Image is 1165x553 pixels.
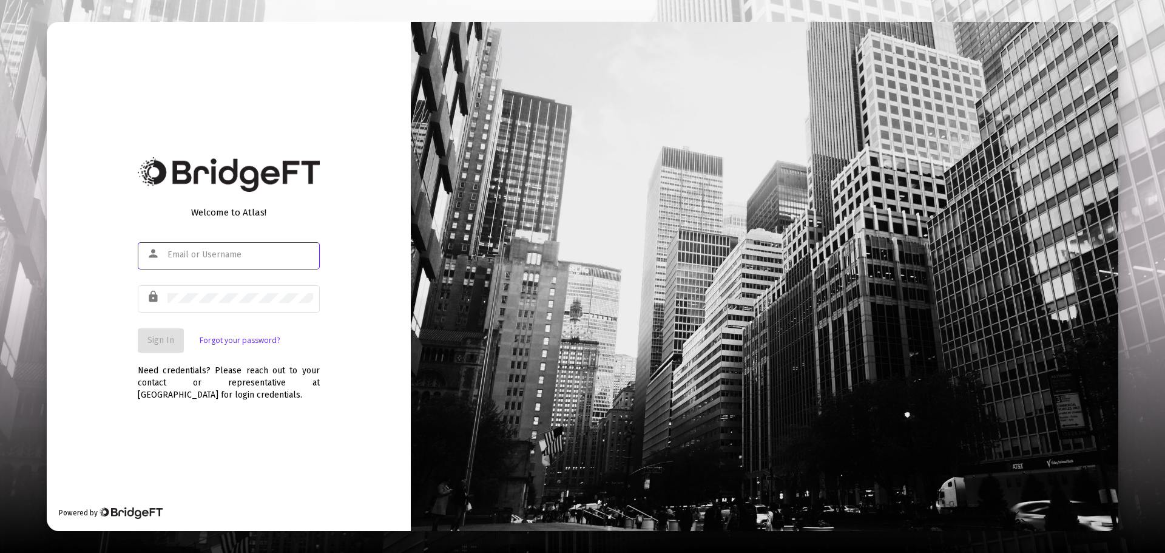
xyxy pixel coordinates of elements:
a: Forgot your password? [200,334,280,347]
input: Email or Username [167,250,313,260]
div: Need credentials? Please reach out to your contact or representative at [GEOGRAPHIC_DATA] for log... [138,353,320,401]
div: Powered by [59,507,163,519]
img: Bridge Financial Technology Logo [138,157,320,192]
span: Sign In [147,335,174,345]
mat-icon: person [147,246,161,261]
div: Welcome to Atlas! [138,206,320,219]
mat-icon: lock [147,290,161,304]
button: Sign In [138,328,184,353]
img: Bridge Financial Technology Logo [99,507,163,519]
